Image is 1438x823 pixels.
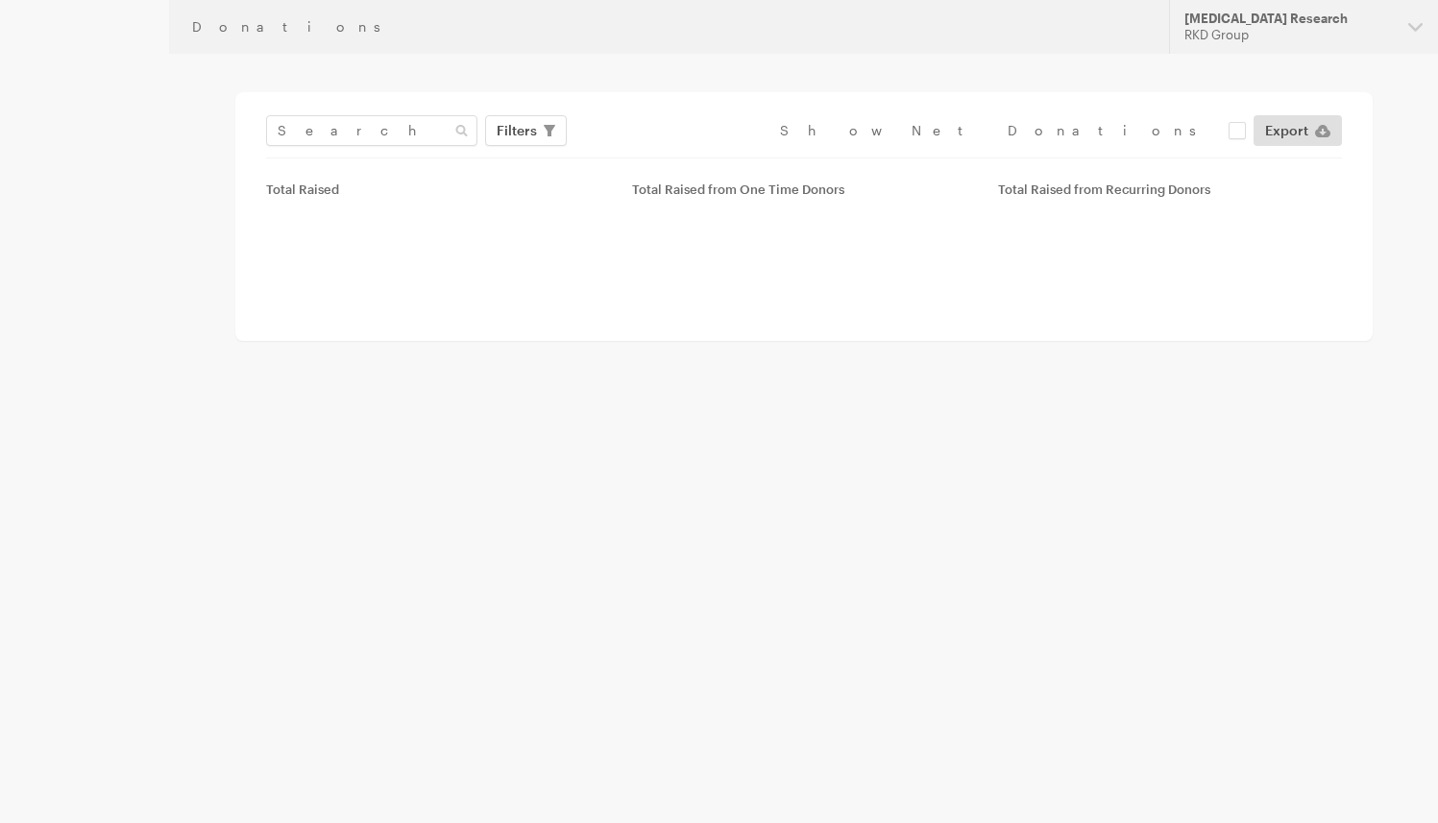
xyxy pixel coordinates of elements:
div: RKD Group [1184,27,1393,43]
span: Filters [497,119,537,142]
a: Export [1254,115,1342,146]
div: Total Raised [266,182,609,197]
div: Total Raised from Recurring Donors [998,182,1341,197]
input: Search Name & Email [266,115,477,146]
button: Filters [485,115,567,146]
div: [MEDICAL_DATA] Research [1184,11,1393,27]
div: Total Raised from One Time Donors [632,182,975,197]
span: Export [1265,119,1308,142]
